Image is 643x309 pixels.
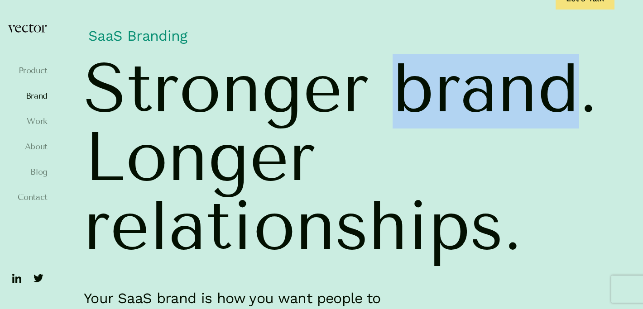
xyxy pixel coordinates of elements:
[7,117,48,126] a: Work
[7,91,48,100] a: Brand
[31,271,46,285] img: ico-twitter-fill
[7,193,48,202] a: Contact
[84,123,315,191] span: Longer
[7,66,48,75] a: Product
[10,271,24,285] img: ico-linkedin
[393,54,598,123] span: brand.
[84,54,369,123] span: Stronger
[84,191,522,260] span: relationships.
[7,142,48,151] a: About
[7,167,48,176] a: Blog
[84,22,614,54] h1: SaaS Branding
